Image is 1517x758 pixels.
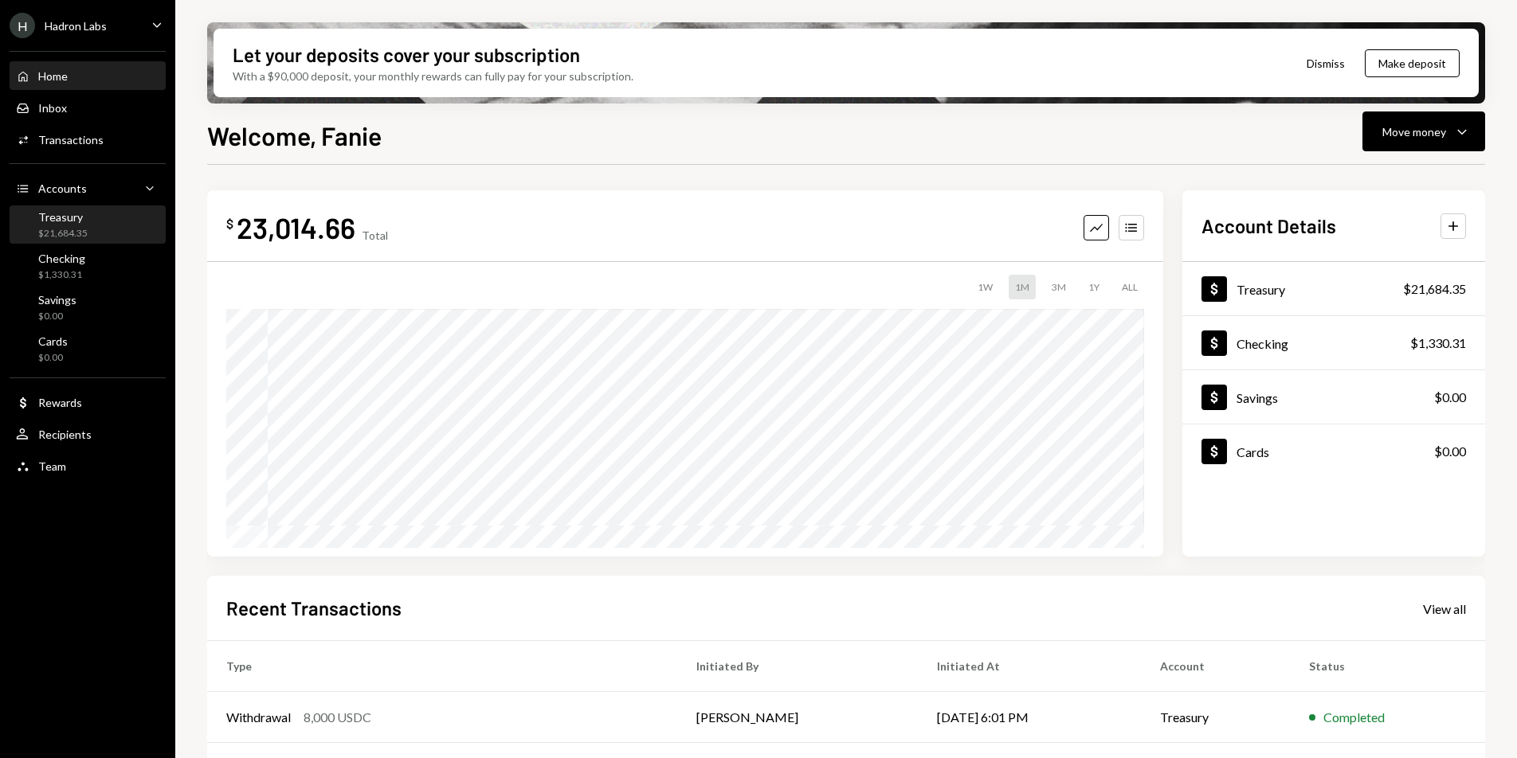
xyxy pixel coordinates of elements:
[1182,262,1485,315] a: Treasury$21,684.35
[38,69,68,83] div: Home
[1287,45,1365,82] button: Dismiss
[10,174,166,202] a: Accounts
[38,396,82,409] div: Rewards
[1423,601,1466,617] div: View all
[10,125,166,154] a: Transactions
[38,268,85,282] div: $1,330.31
[1382,123,1446,140] div: Move money
[10,451,166,480] a: Team
[233,68,633,84] div: With a $90,000 deposit, your monthly rewards can fully pay for your subscription.
[1009,275,1036,299] div: 1M
[207,119,382,151] h1: Welcome, Fanie
[1410,334,1466,353] div: $1,330.31
[1434,388,1466,407] div: $0.00
[38,227,88,240] div: $21,684.35
[10,388,166,416] a: Rewards
[233,41,580,68] div: Let your deposits cover your subscription
[677,692,918,743] td: [PERSON_NAME]
[1141,692,1290,743] td: Treasury
[10,288,166,326] a: Savings$0.00
[38,428,92,441] div: Recipients
[304,708,371,727] div: 8,000 USDC
[1362,111,1485,151] button: Move money
[971,275,999,299] div: 1W
[10,61,166,90] a: Home
[10,13,35,38] div: H
[207,641,677,692] th: Type
[38,133,104,147] div: Transactions
[10,247,166,285] a: Checking$1,330.31
[1434,442,1466,461] div: $0.00
[226,708,291,727] div: Withdrawal
[1141,641,1290,692] th: Account
[38,210,88,224] div: Treasury
[10,420,166,448] a: Recipients
[226,595,402,621] h2: Recent Transactions
[38,252,85,265] div: Checking
[1423,600,1466,617] a: View all
[1082,275,1106,299] div: 1Y
[1045,275,1072,299] div: 3M
[38,310,76,323] div: $0.00
[1237,336,1288,351] div: Checking
[1182,424,1485,478] a: Cards$0.00
[1290,641,1485,692] th: Status
[677,641,918,692] th: Initiated By
[10,205,166,244] a: Treasury$21,684.35
[38,101,67,115] div: Inbox
[1237,282,1285,297] div: Treasury
[1365,49,1460,77] button: Make deposit
[38,351,68,365] div: $0.00
[38,182,87,195] div: Accounts
[237,209,355,245] div: 23,014.66
[918,692,1141,743] td: [DATE] 6:01 PM
[1403,279,1466,299] div: $21,684.35
[38,459,66,473] div: Team
[38,334,68,348] div: Cards
[226,216,233,232] div: $
[1182,370,1485,424] a: Savings$0.00
[10,330,166,368] a: Cards$0.00
[45,19,107,33] div: Hadron Labs
[1237,390,1278,405] div: Savings
[1201,213,1336,239] h2: Account Details
[38,293,76,307] div: Savings
[10,93,166,122] a: Inbox
[362,229,388,242] div: Total
[1323,708,1385,727] div: Completed
[1237,444,1269,459] div: Cards
[918,641,1141,692] th: Initiated At
[1115,275,1144,299] div: ALL
[1182,316,1485,369] a: Checking$1,330.31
